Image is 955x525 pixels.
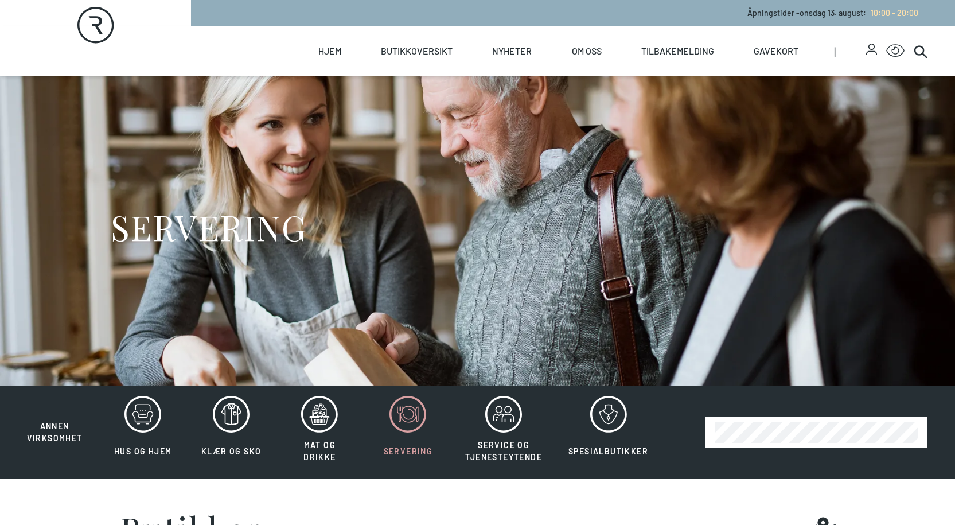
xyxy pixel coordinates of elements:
a: Gavekort [754,26,798,76]
h1: SERVERING [111,205,307,248]
span: | [834,26,866,76]
button: Hus og hjem [100,395,186,470]
span: Hus og hjem [114,446,171,456]
button: Open Accessibility Menu [886,42,905,60]
a: Hjem [318,26,341,76]
button: Klær og sko [188,395,274,470]
p: Åpningstider - onsdag 13. august : [747,7,918,19]
a: Om oss [572,26,602,76]
span: Service og tjenesteytende [465,440,542,462]
span: Annen virksomhet [27,421,83,443]
a: Tilbakemelding [641,26,714,76]
a: 10:00 - 20:00 [866,8,918,18]
button: Servering [365,395,451,470]
button: Service og tjenesteytende [453,395,554,470]
span: 10:00 - 20:00 [871,8,918,18]
a: Nyheter [492,26,532,76]
span: Spesialbutikker [568,446,648,456]
button: Mat og drikke [276,395,362,470]
button: Annen virksomhet [11,395,98,445]
a: Butikkoversikt [381,26,453,76]
button: Spesialbutikker [556,395,660,470]
span: Servering [384,446,433,456]
span: Mat og drikke [303,440,336,462]
span: Klær og sko [201,446,261,456]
